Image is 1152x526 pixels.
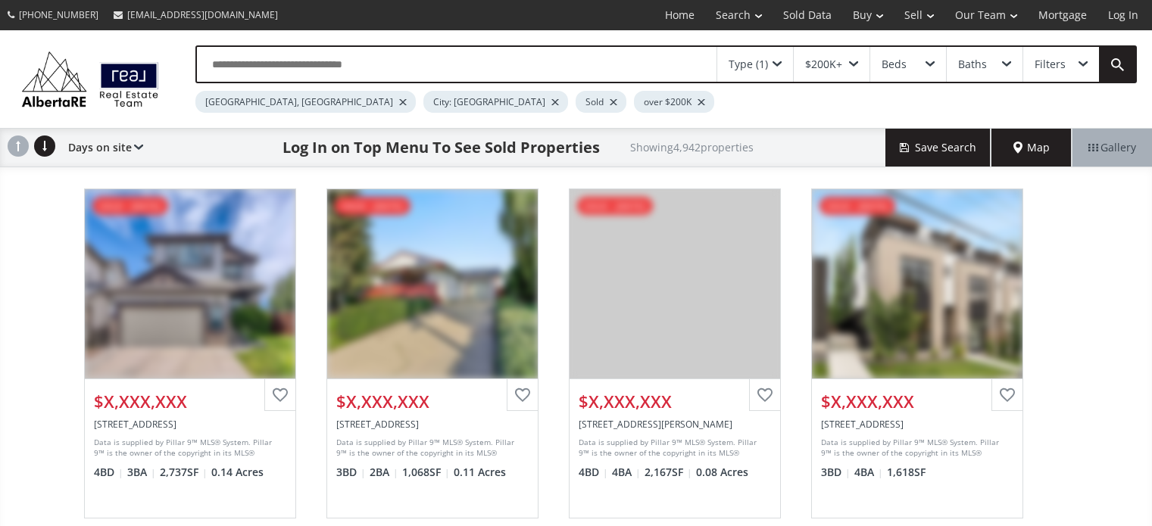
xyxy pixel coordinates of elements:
[1088,140,1136,155] span: Gallery
[127,8,278,21] span: [EMAIL_ADDRESS][DOMAIN_NAME]
[854,465,883,480] span: 4 BA
[958,59,987,70] div: Baths
[94,465,123,480] span: 4 BD
[94,390,286,413] div: $X,XXX,XXX
[195,91,416,113] div: [GEOGRAPHIC_DATA], [GEOGRAPHIC_DATA]
[821,465,851,480] span: 3 BD
[579,390,771,413] div: $X,XXX,XXX
[1035,59,1066,70] div: Filters
[402,465,450,480] span: 1,068 SF
[94,437,283,459] div: Data is supplied by Pillar 9™ MLS® System. Pillar 9™ is the owner of the copyright in its MLS® Sy...
[19,8,98,21] span: [PHONE_NUMBER]
[579,418,771,431] div: 40 Carrington Close NW, Calgary, AB T3P 1P7
[885,129,991,167] button: Save Search
[882,59,907,70] div: Beds
[805,59,842,70] div: $200K+
[821,418,1013,431] div: 1826 38 Avenue SW, Calgary, AB T2T 6X8
[283,137,600,158] h1: Log In on Top Menu To See Sold Properties
[61,129,143,167] div: Days on site
[336,418,529,431] div: 820 Archwood Road SE, Calgary, AB T2J 1C4
[1072,129,1152,167] div: Gallery
[645,465,692,480] span: 2,167 SF
[729,59,768,70] div: Type (1)
[821,390,1013,413] div: $X,XXX,XXX
[579,437,767,459] div: Data is supplied by Pillar 9™ MLS® System. Pillar 9™ is the owner of the copyright in its MLS® Sy...
[127,465,156,480] span: 3 BA
[1013,140,1050,155] span: Map
[423,91,568,113] div: City: [GEOGRAPHIC_DATA]
[15,48,165,110] img: Logo
[634,91,714,113] div: over $200K
[106,1,286,29] a: [EMAIL_ADDRESS][DOMAIN_NAME]
[579,465,608,480] span: 4 BD
[211,465,264,480] span: 0.14 Acres
[887,465,926,480] span: 1,618 SF
[336,465,366,480] span: 3 BD
[336,437,525,459] div: Data is supplied by Pillar 9™ MLS® System. Pillar 9™ is the owner of the copyright in its MLS® Sy...
[821,437,1010,459] div: Data is supplied by Pillar 9™ MLS® System. Pillar 9™ is the owner of the copyright in its MLS® Sy...
[160,465,208,480] span: 2,737 SF
[94,418,286,431] div: 27 Sage Valley Court NW, Calgary, AB T3R 0E8
[370,465,398,480] span: 2 BA
[630,142,754,153] h2: Showing 4,942 properties
[991,129,1072,167] div: Map
[696,465,748,480] span: 0.08 Acres
[612,465,641,480] span: 4 BA
[576,91,626,113] div: Sold
[454,465,506,480] span: 0.11 Acres
[336,390,529,413] div: $X,XXX,XXX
